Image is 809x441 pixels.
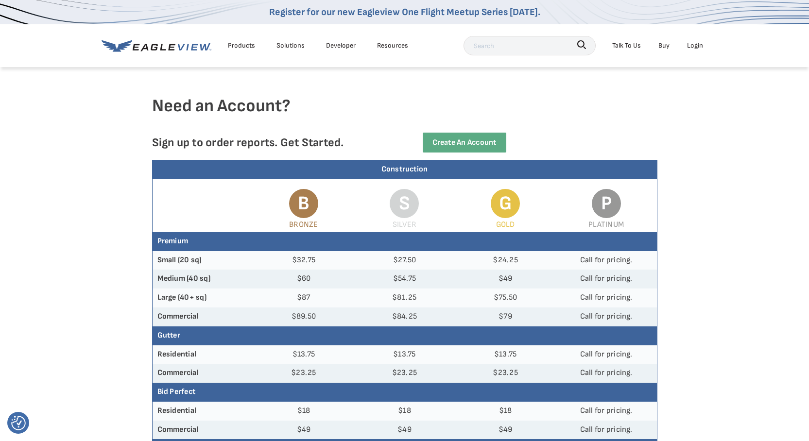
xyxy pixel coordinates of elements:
[153,160,657,179] div: Construction
[253,364,354,383] td: $23.25
[491,189,520,218] span: G
[11,416,26,430] button: Consent Preferences
[153,326,657,345] th: Gutter
[455,251,556,270] td: $24.25
[687,39,703,51] div: Login
[556,345,657,364] td: Call for pricing.
[253,402,354,421] td: $18
[354,270,455,288] td: $54.75
[455,402,556,421] td: $18
[253,421,354,440] td: $49
[153,383,657,402] th: Bid Perfect
[276,39,305,51] div: Solutions
[455,421,556,440] td: $49
[455,270,556,288] td: $49
[393,220,416,229] span: Silver
[289,189,318,218] span: B
[592,189,621,218] span: P
[269,6,540,18] a: Register for our new Eagleview One Flight Meetup Series [DATE].
[556,270,657,288] td: Call for pricing.
[354,402,455,421] td: $18
[556,421,657,440] td: Call for pricing.
[556,251,657,270] td: Call for pricing.
[153,270,254,288] th: Medium (40 sq)
[153,345,254,364] th: Residential
[153,307,254,326] th: Commercial
[354,364,455,383] td: $23.25
[354,345,455,364] td: $13.75
[11,416,26,430] img: Revisit consent button
[455,364,556,383] td: $23.25
[153,402,254,421] th: Residential
[153,364,254,383] th: Commercial
[253,288,354,307] td: $87
[153,251,254,270] th: Small (20 sq)
[354,251,455,270] td: $27.50
[556,364,657,383] td: Call for pricing.
[228,39,255,51] div: Products
[152,136,389,150] p: Sign up to order reports. Get Started.
[152,95,657,133] h4: Need an Account?
[153,288,254,307] th: Large (40+ sq)
[464,36,596,55] input: Search
[289,220,318,229] span: Bronze
[455,288,556,307] td: $75.50
[354,288,455,307] td: $81.25
[423,133,506,153] a: Create an Account
[556,288,657,307] td: Call for pricing.
[326,39,356,51] a: Developer
[354,307,455,326] td: $84.25
[253,307,354,326] td: $89.50
[153,421,254,440] th: Commercial
[556,402,657,421] td: Call for pricing.
[354,421,455,440] td: $49
[496,220,515,229] span: Gold
[556,307,657,326] td: Call for pricing.
[455,345,556,364] td: $13.75
[588,220,624,229] span: Platinum
[253,270,354,288] td: $60
[390,189,419,218] span: S
[253,251,354,270] td: $32.75
[658,39,670,51] a: Buy
[455,307,556,326] td: $79
[253,345,354,364] td: $13.75
[153,232,657,251] th: Premium
[377,39,408,51] div: Resources
[612,39,641,51] div: Talk To Us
